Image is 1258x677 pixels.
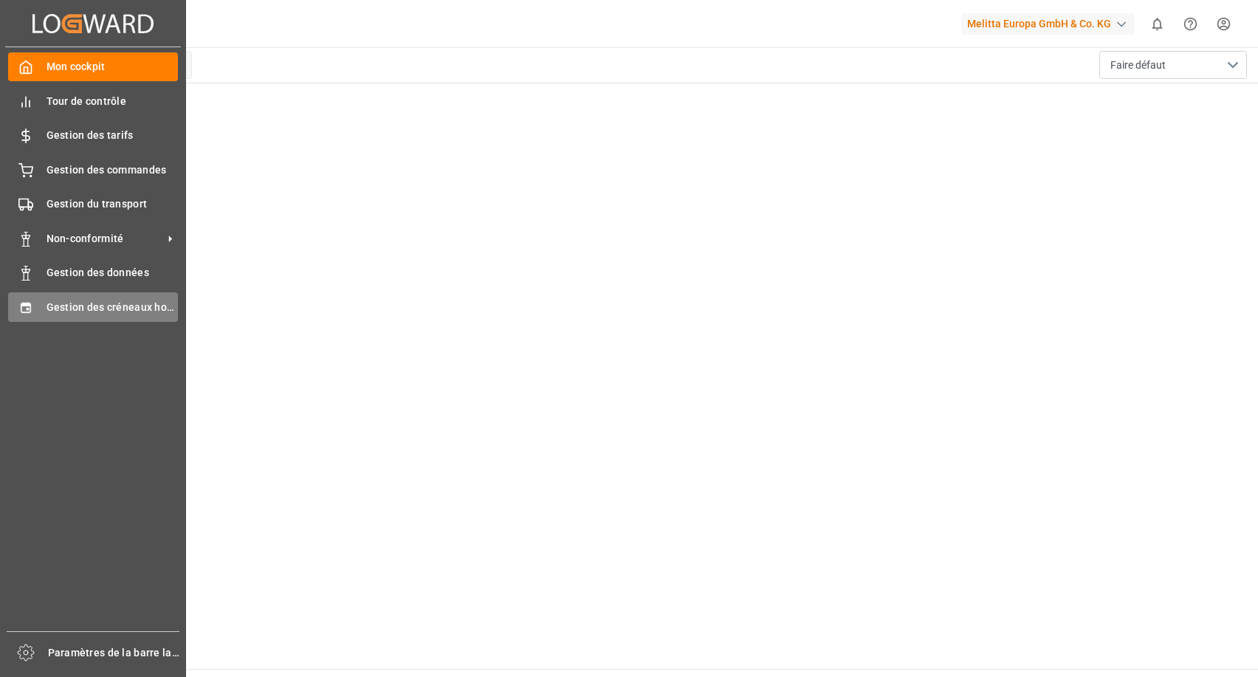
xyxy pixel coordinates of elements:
[47,94,179,109] span: Tour de contrôle
[1174,7,1207,41] button: Centre d’aide
[47,128,179,143] span: Gestion des tarifs
[47,300,179,315] span: Gestion des créneaux horaires
[8,121,178,150] a: Gestion des tarifs
[47,196,179,212] span: Gestion du transport
[8,258,178,287] a: Gestion des données
[47,231,163,247] span: Non-conformité
[8,190,178,219] a: Gestion du transport
[967,16,1111,32] font: Melitta Europa GmbH & Co. KG
[47,59,179,75] span: Mon cockpit
[1110,58,1166,73] span: Faire défaut
[8,52,178,81] a: Mon cockpit
[8,292,178,321] a: Gestion des créneaux horaires
[48,645,180,661] span: Paramètres de la barre latérale
[47,162,179,178] span: Gestion des commandes
[47,265,179,281] span: Gestion des données
[961,10,1141,38] button: Melitta Europa GmbH & Co. KG
[8,155,178,184] a: Gestion des commandes
[8,86,178,115] a: Tour de contrôle
[1099,51,1247,79] button: Ouvrir le menu
[1141,7,1174,41] button: Afficher 0 nouvelles notifications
